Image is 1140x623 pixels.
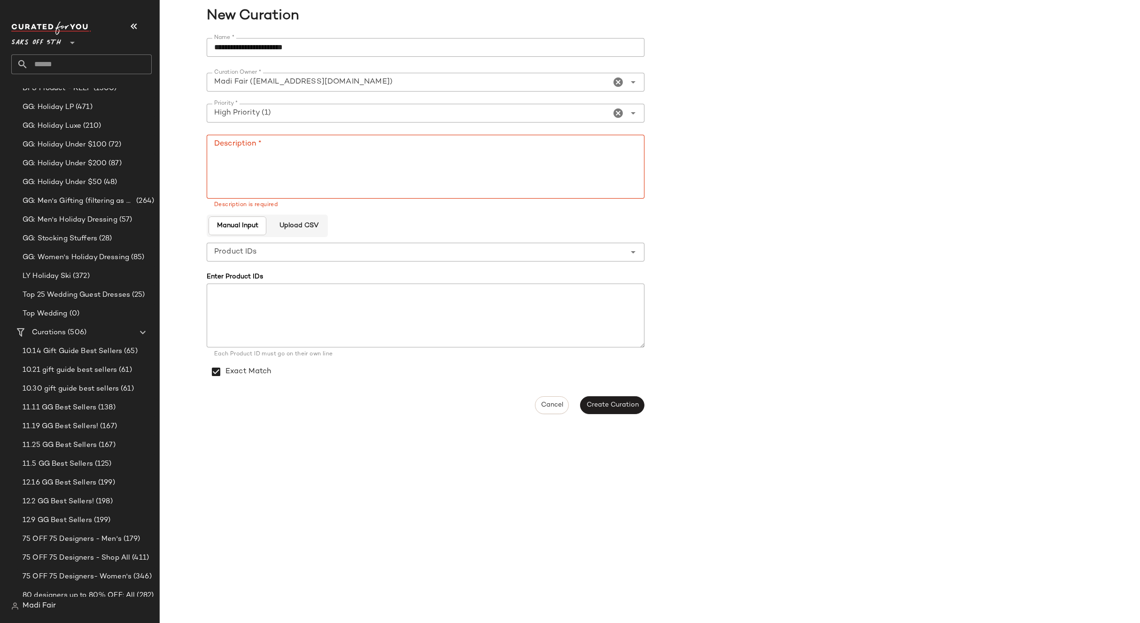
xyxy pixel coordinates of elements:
[32,327,66,338] span: Curations
[23,83,92,94] span: DFS Product - KEEP
[214,350,637,359] div: Each Product ID must go on their own line
[117,365,132,376] span: (61)
[81,121,101,131] span: (210)
[66,327,86,338] span: (506)
[107,158,122,169] span: (87)
[96,402,116,413] span: (138)
[214,202,637,208] div: Description is required
[132,571,152,582] span: (346)
[23,440,97,451] span: 11.25 GG Best Sellers
[130,290,145,300] span: (25)
[68,308,79,319] span: (0)
[23,158,107,169] span: GG: Holiday Under $200
[207,272,644,282] div: Enter Product IDs
[214,246,257,258] span: Product IDs
[209,216,266,235] button: Manual Input
[23,290,130,300] span: Top 25 Wedding Guest Dresses
[122,534,140,545] span: (179)
[97,233,112,244] span: (28)
[23,571,132,582] span: 75 OFF 75 Designers- Women's
[122,346,138,357] span: (65)
[23,515,92,526] span: 12.9 GG Best Sellers
[23,590,135,601] span: 80 designers up to 80% OFF: All
[23,477,96,488] span: 12.16 GG Best Sellers
[98,421,117,432] span: (167)
[97,440,116,451] span: (167)
[23,308,68,319] span: Top Wedding
[107,139,121,150] span: (72)
[586,401,638,409] span: Create Curation
[23,600,56,612] span: Madi Fair
[23,384,119,394] span: 10.30 gift guide best sellers
[613,108,624,119] i: Clear Priority *
[23,496,94,507] span: 12.2 GG Best Sellers!
[23,233,97,244] span: GG: Stocking Stuffers
[613,77,624,88] i: Clear Curation Owner *
[74,102,93,113] span: (471)
[23,121,81,131] span: GG: Holiday Luxe
[23,459,93,469] span: 11.5 GG Best Sellers
[23,102,74,113] span: GG: Holiday LP
[271,216,326,235] button: Upload CSV
[119,384,134,394] span: (61)
[93,459,112,469] span: (125)
[23,271,71,282] span: LY Holiday Ski
[23,139,107,150] span: GG: Holiday Under $100
[23,346,122,357] span: 10.14 Gift Guide Best Sellers
[130,553,149,563] span: (411)
[628,77,639,88] i: Open
[134,196,154,207] span: (264)
[535,396,569,414] button: Cancel
[23,252,129,263] span: GG: Women's Holiday Dressing
[628,108,639,119] i: Open
[23,421,98,432] span: 11.19 GG Best Sellers!
[23,553,130,563] span: 75 OFF 75 Designers - Shop All
[23,177,102,188] span: GG: Holiday Under $50
[23,534,122,545] span: 75 OFF 75 Designers - Men's
[23,196,134,207] span: GG: Men's Gifting (filtering as women's)
[160,6,1134,27] span: New Curation
[23,402,96,413] span: 11.11 GG Best Sellers
[541,401,563,409] span: Cancel
[580,396,644,414] button: Create Curation
[135,590,154,601] span: (282)
[129,252,145,263] span: (85)
[11,602,19,610] img: svg%3e
[94,496,113,507] span: (198)
[11,22,91,35] img: cfy_white_logo.C9jOOHJF.svg
[23,215,117,225] span: GG: Men's Holiday Dressing
[71,271,90,282] span: (372)
[117,215,132,225] span: (57)
[279,222,318,230] span: Upload CSV
[23,365,117,376] span: 10.21 gift guide best sellers
[217,222,258,230] span: Manual Input
[92,83,117,94] span: (1300)
[102,177,117,188] span: (48)
[11,32,61,49] span: Saks OFF 5TH
[92,515,111,526] span: (199)
[96,477,115,488] span: (199)
[225,359,271,385] label: Exact Match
